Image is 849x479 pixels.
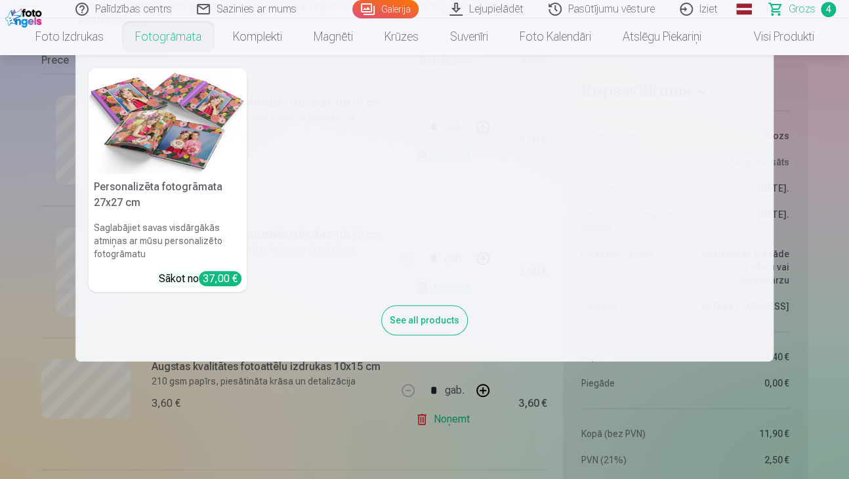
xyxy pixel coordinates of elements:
[20,18,119,55] a: Foto izdrukas
[381,312,468,326] a: See all products
[5,5,45,28] img: /fa1
[369,18,434,55] a: Krūzes
[717,18,830,55] a: Visi produkti
[789,1,816,17] span: Grozs
[504,18,607,55] a: Foto kalendāri
[607,18,717,55] a: Atslēgu piekariņi
[298,18,369,55] a: Magnēti
[381,305,468,335] div: See all products
[199,271,241,286] div: 37,00 €
[89,174,247,216] h5: Personalizēta fotogrāmata 27x27 cm
[89,68,247,292] a: Personalizēta fotogrāmata 27x27 cmPersonalizēta fotogrāmata 27x27 cmSaglabājiet savas visdārgākās...
[821,2,836,17] span: 4
[119,18,217,55] a: Fotogrāmata
[89,68,247,174] img: Personalizēta fotogrāmata 27x27 cm
[89,216,247,266] h6: Saglabājiet savas visdārgākās atmiņas ar mūsu personalizēto fotogrāmatu
[159,271,241,287] div: Sākot no
[217,18,298,55] a: Komplekti
[434,18,504,55] a: Suvenīri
